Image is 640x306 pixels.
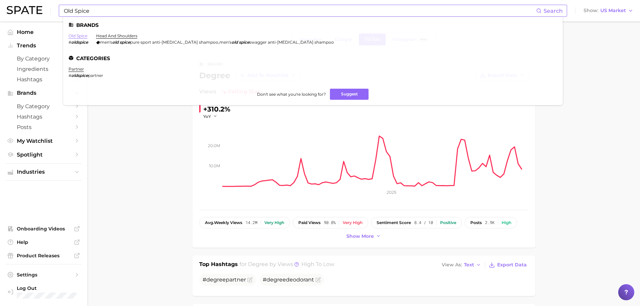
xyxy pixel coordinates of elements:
[17,66,71,72] span: Ingredients
[17,138,71,144] span: My Watchlist
[5,270,82,280] a: Settings
[249,40,334,45] span: swagger anti-[MEDICAL_DATA] shampoo
[203,276,246,283] span: # partner
[17,76,71,83] span: Hashtags
[5,101,82,112] a: by Category
[71,73,88,78] em: oldspice
[330,89,369,100] button: Suggest
[120,40,130,45] em: spice
[205,220,214,225] abbr: average
[17,151,71,158] span: Spotlight
[5,167,82,177] button: Industries
[203,104,230,115] div: +310.2%
[17,90,71,96] span: Brands
[17,285,77,291] span: Log Out
[584,9,598,12] span: Show
[17,169,71,175] span: Industries
[69,40,71,45] span: #
[69,22,557,28] li: Brands
[440,261,483,269] button: View AsText
[264,220,284,225] div: Very high
[239,40,249,45] em: spice
[96,33,137,38] a: head and shoulders
[343,220,362,225] div: Very high
[298,220,321,225] span: paid views
[5,283,82,301] a: Log out. Currently logged in with e-mail staiger.e@pg.com.
[248,261,268,267] span: degree
[17,239,71,245] span: Help
[345,232,383,241] button: Show more
[5,27,82,37] a: Home
[7,6,42,14] img: SPATE
[5,53,82,64] a: by Category
[209,163,220,168] tspan: 10.0m
[485,220,495,225] span: 2.9k
[69,73,71,78] span: #
[544,8,563,14] span: Search
[219,40,231,45] span: men's
[414,220,433,225] span: 8.4 / 10
[17,103,71,110] span: by Category
[247,277,253,282] button: Flag as miscategorized or irrelevant
[63,5,536,16] input: Search here for a brand, industry, or ingredient
[208,143,220,148] tspan: 20.0m
[112,40,119,45] em: old
[5,74,82,85] a: Hashtags
[293,217,368,228] button: paid views90.8%Very high
[497,262,527,268] span: Export Data
[263,276,314,283] span: # deodorant
[206,276,226,283] span: degree
[246,220,257,225] span: 14.2m
[100,40,112,45] span: men's
[203,114,211,119] span: YoY
[17,55,71,62] span: by Category
[17,272,71,278] span: Settings
[440,220,456,225] div: Positive
[231,40,238,45] em: old
[17,29,71,35] span: Home
[199,260,238,270] h1: Top Hashtags
[5,122,82,132] a: Posts
[442,263,462,267] span: View As
[17,114,71,120] span: Hashtags
[5,149,82,160] a: Spotlight
[17,253,71,259] span: Product Releases
[17,226,71,232] span: Onboarding Videos
[301,261,334,267] span: high to low
[5,112,82,122] a: Hashtags
[346,233,374,239] span: Show more
[387,190,396,195] tspan: 2025
[465,217,517,228] button: posts2.9kHigh
[88,73,103,78] span: partner
[69,55,557,61] li: Categories
[199,217,290,228] button: avg.weekly views14.2mVery high
[69,67,84,72] a: partner
[5,41,82,51] button: Trends
[487,260,528,270] button: Export Data
[5,64,82,74] a: Ingredients
[69,33,87,38] a: old spice
[96,40,334,45] div: ,
[257,92,326,97] span: Don't see what you're looking for?
[377,220,411,225] span: sentiment score
[130,40,218,45] span: pure sport anti-[MEDICAL_DATA] shampoo
[600,9,626,12] span: US Market
[5,251,82,261] a: Product Releases
[266,276,286,283] span: degree
[203,114,218,119] button: YoY
[5,88,82,98] button: Brands
[240,260,334,270] h2: for by Views
[315,277,321,282] button: Flag as miscategorized or irrelevant
[17,43,71,49] span: Trends
[582,6,635,15] button: ShowUS Market
[5,136,82,146] a: My Watchlist
[371,217,462,228] button: sentiment score8.4 / 10Positive
[71,40,88,45] em: oldspice
[205,220,242,225] span: weekly views
[324,220,336,225] span: 90.8%
[5,224,82,234] a: Onboarding Videos
[464,263,474,267] span: Text
[502,220,511,225] div: High
[5,237,82,247] a: Help
[17,124,71,130] span: Posts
